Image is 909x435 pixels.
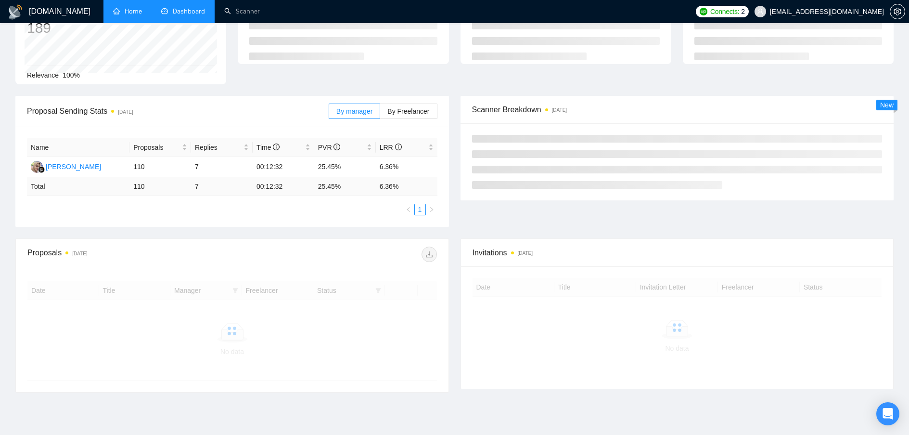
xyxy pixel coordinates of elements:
[380,144,402,151] span: LRR
[63,71,80,79] span: 100%
[191,177,253,196] td: 7
[403,204,414,215] button: left
[195,142,242,153] span: Replies
[318,144,341,151] span: PVR
[224,7,260,15] a: searchScanner
[129,138,191,157] th: Proposals
[314,157,376,177] td: 25.45%
[129,177,191,196] td: 110
[403,204,414,215] li: Previous Page
[741,6,745,17] span: 2
[27,105,329,117] span: Proposal Sending Stats
[376,157,437,177] td: 6.36%
[31,162,101,170] a: NN[PERSON_NAME]
[890,8,905,15] a: setting
[472,104,883,116] span: Scanner Breakdown
[31,161,43,173] img: NN
[876,402,899,425] div: Open Intercom Messenger
[890,4,905,19] button: setting
[314,177,376,196] td: 25.45 %
[426,204,437,215] button: right
[256,144,280,151] span: Time
[415,204,425,215] a: 1
[395,144,402,150] span: info-circle
[473,247,882,259] span: Invitations
[710,6,739,17] span: Connects:
[336,107,372,115] span: By manager
[27,138,129,157] th: Name
[387,107,429,115] span: By Freelancer
[253,177,314,196] td: 00:12:32
[27,177,129,196] td: Total
[333,144,340,150] span: info-circle
[27,71,59,79] span: Relevance
[113,7,142,15] a: homeHome
[161,8,168,14] span: dashboard
[191,138,253,157] th: Replies
[414,204,426,215] li: 1
[46,161,101,172] div: [PERSON_NAME]
[700,8,707,15] img: upwork-logo.png
[72,251,87,256] time: [DATE]
[376,177,437,196] td: 6.36 %
[518,250,533,256] time: [DATE]
[133,142,180,153] span: Proposals
[191,157,253,177] td: 7
[757,8,764,15] span: user
[552,107,567,113] time: [DATE]
[406,207,411,212] span: left
[8,4,23,20] img: logo
[118,109,133,115] time: [DATE]
[429,207,435,212] span: right
[273,144,280,150] span: info-circle
[173,7,205,15] span: Dashboard
[426,204,437,215] li: Next Page
[253,157,314,177] td: 00:12:32
[129,157,191,177] td: 110
[38,166,45,173] img: gigradar-bm.png
[27,247,232,262] div: Proposals
[880,101,894,109] span: New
